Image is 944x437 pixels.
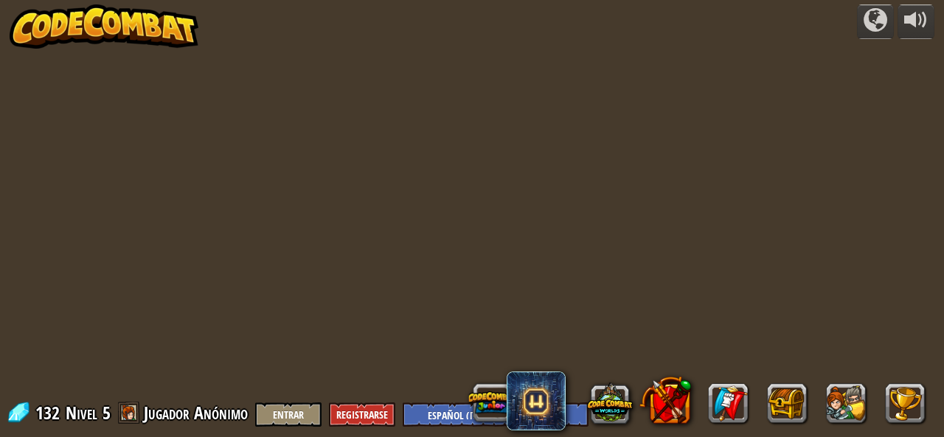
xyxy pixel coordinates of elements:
[103,401,111,424] span: 5
[66,401,97,425] span: Nivel
[144,401,248,424] span: Jugador Anónimo
[857,4,894,39] button: Campañas
[35,401,64,424] span: 132
[10,4,198,49] img: CodeCombat - Learn how to code by playing a game
[255,402,322,427] button: Entrar
[898,4,934,39] button: Ajustar el volúmen
[329,402,395,427] button: Registrarse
